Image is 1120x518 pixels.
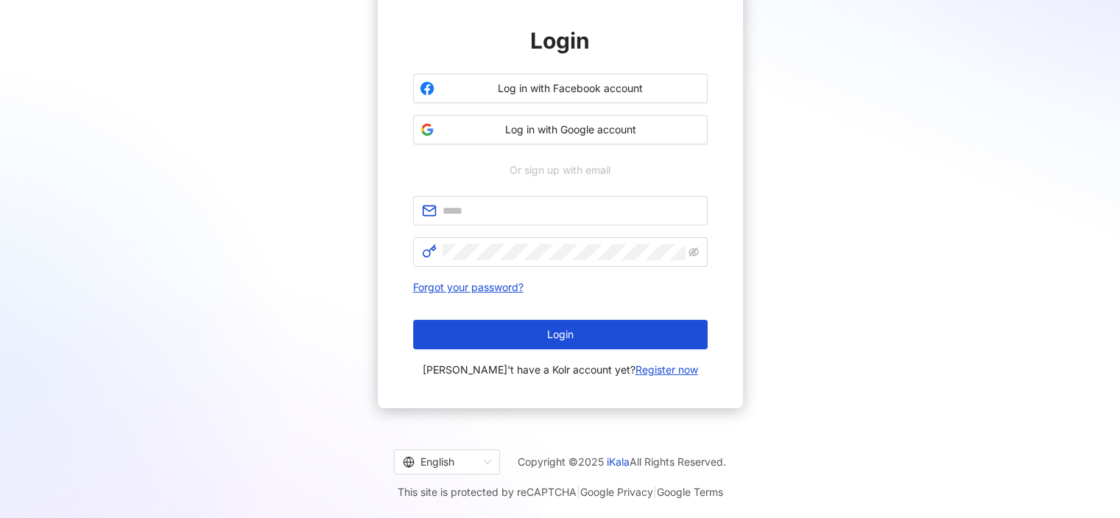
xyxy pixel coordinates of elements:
[547,329,574,340] span: Login
[413,74,708,103] button: Log in with Facebook account
[530,27,590,54] span: Login
[607,455,630,468] a: iKala
[403,450,478,474] div: English
[423,361,698,379] span: [PERSON_NAME]'t have a Kolr account yet?
[440,122,701,137] span: Log in with Google account
[413,115,708,144] button: Log in with Google account
[440,81,701,96] span: Log in with Facebook account
[635,363,698,376] a: Register now
[413,281,524,293] a: Forgot your password?
[653,486,657,498] span: |
[413,320,708,349] button: Login
[580,486,653,498] a: Google Privacy
[688,247,699,257] span: eye-invisible
[398,483,723,501] span: This site is protected by reCAPTCHA
[657,486,723,498] a: Google Terms
[518,453,726,471] span: Copyright © 2025 All Rights Reserved.
[499,162,621,178] span: Or sign up with email
[577,486,580,498] span: |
